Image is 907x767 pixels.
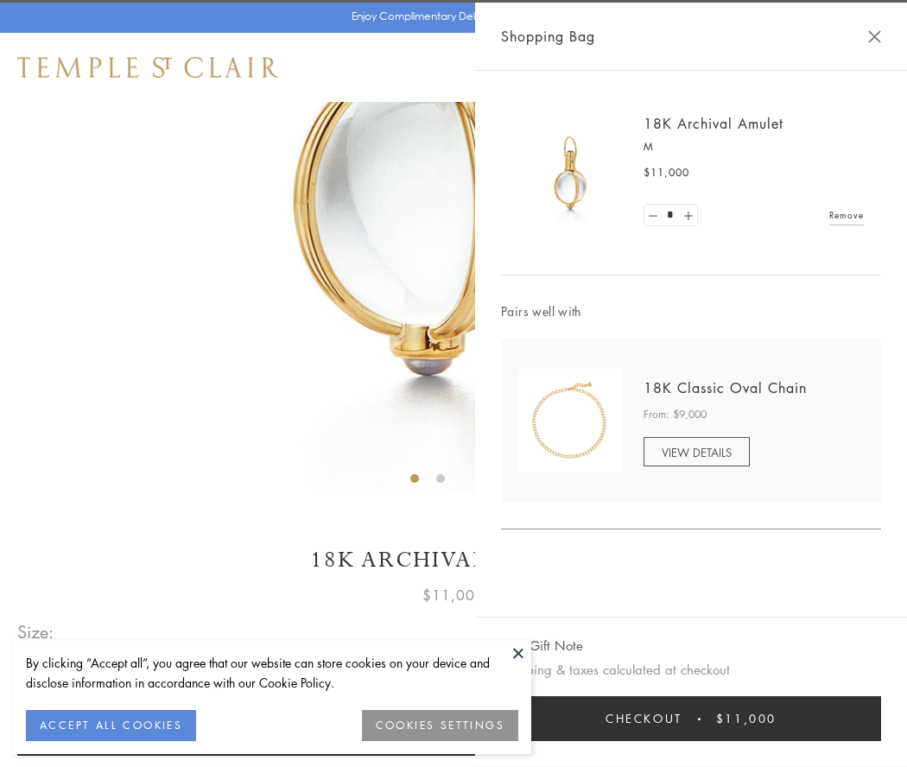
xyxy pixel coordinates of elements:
[829,206,864,225] a: Remove
[644,138,864,155] p: M
[501,635,583,656] button: Add Gift Note
[679,205,696,226] a: Set quantity to 2
[26,653,518,693] div: By clicking “Accept all”, you agree that our website can store cookies on your device and disclos...
[644,378,807,397] a: 18K Classic Oval Chain
[644,205,662,226] a: Set quantity to 0
[644,406,707,423] span: From: $9,000
[501,696,881,741] button: Checkout $11,000
[26,710,196,741] button: ACCEPT ALL COOKIES
[518,369,622,472] img: N88865-OV18
[17,57,278,78] img: Temple St. Clair
[716,709,777,728] span: $11,000
[362,710,518,741] button: COOKIES SETTINGS
[422,584,485,606] span: $11,000
[501,25,595,48] span: Shopping Bag
[518,121,622,225] img: 18K Archival Amulet
[644,114,783,133] a: 18K Archival Amulet
[17,545,890,575] h1: 18K Archival Amulet
[662,444,732,460] span: VIEW DETAILS
[501,301,881,321] span: Pairs well with
[17,618,55,646] span: Size:
[352,8,548,25] p: Enjoy Complimentary Delivery & Returns
[501,659,881,681] p: Shipping & taxes calculated at checkout
[644,437,750,466] a: VIEW DETAILS
[644,164,689,181] span: $11,000
[868,30,881,43] button: Close Shopping Bag
[606,709,682,728] span: Checkout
